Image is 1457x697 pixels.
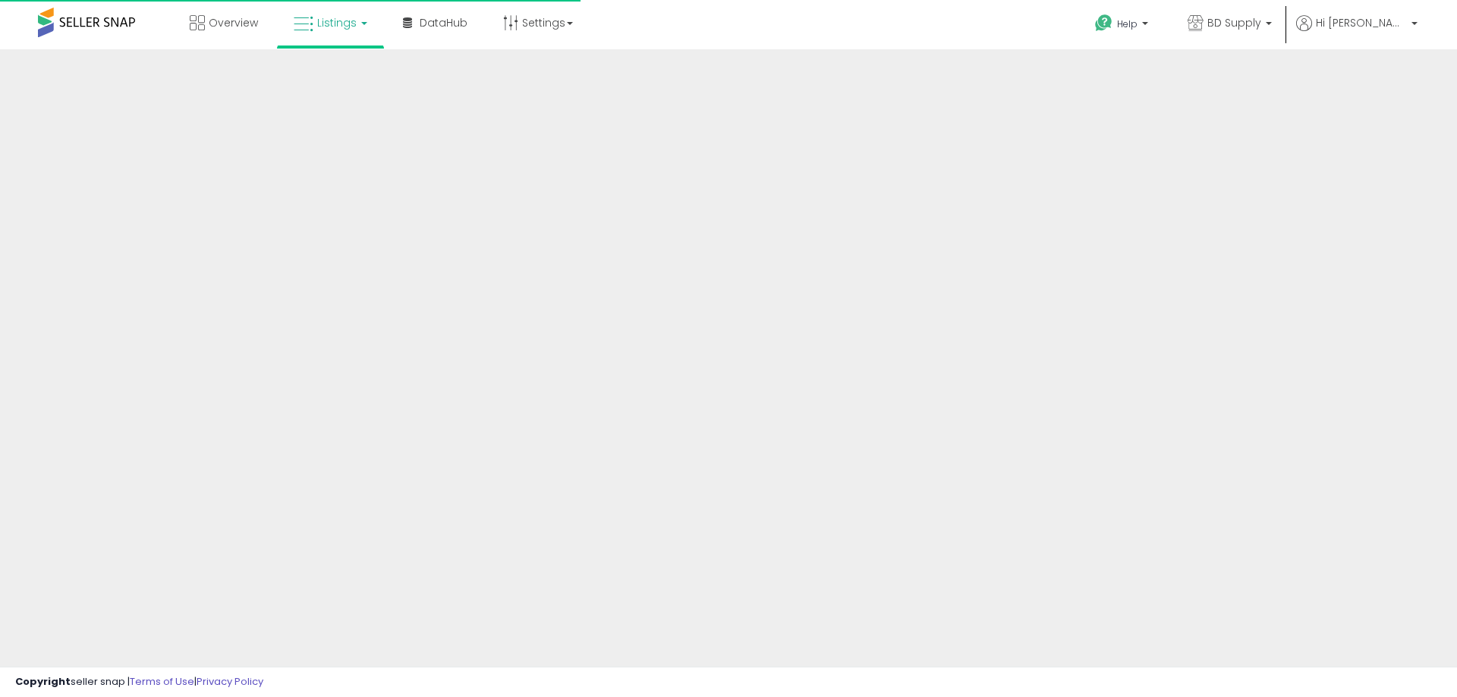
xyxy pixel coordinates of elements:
a: Terms of Use [130,674,194,689]
a: Privacy Policy [197,674,263,689]
a: Help [1083,2,1163,49]
i: Get Help [1094,14,1113,33]
a: Hi [PERSON_NAME] [1296,15,1418,49]
span: BD Supply [1207,15,1261,30]
div: seller snap | | [15,675,263,689]
strong: Copyright [15,674,71,689]
span: Overview [209,15,258,30]
span: Listings [317,15,357,30]
span: Hi [PERSON_NAME] [1316,15,1407,30]
span: Help [1117,17,1138,30]
span: DataHub [420,15,467,30]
